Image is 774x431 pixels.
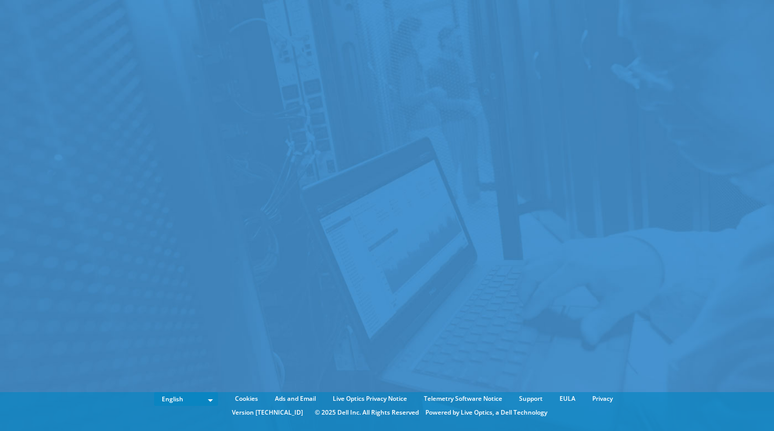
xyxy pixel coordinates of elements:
li: Version [TECHNICAL_ID] [227,407,308,418]
a: EULA [552,393,583,404]
a: Live Optics Privacy Notice [325,393,415,404]
li: Powered by Live Optics, a Dell Technology [425,407,547,418]
a: Cookies [227,393,266,404]
li: © 2025 Dell Inc. All Rights Reserved [310,407,424,418]
a: Privacy [585,393,620,404]
a: Support [511,393,550,404]
a: Telemetry Software Notice [416,393,510,404]
a: Ads and Email [267,393,324,404]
